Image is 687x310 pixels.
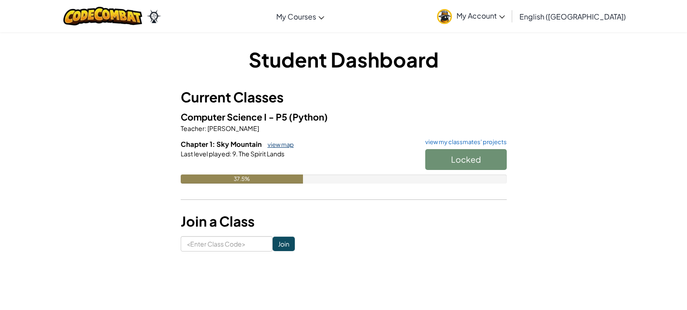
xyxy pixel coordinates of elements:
[181,150,230,158] span: Last level played
[181,211,507,232] h3: Join a Class
[181,45,507,73] h1: Student Dashboard
[515,4,630,29] a: English ([GEOGRAPHIC_DATA])
[273,237,295,251] input: Join
[519,12,626,21] span: English ([GEOGRAPHIC_DATA])
[205,124,207,132] span: :
[456,11,505,20] span: My Account
[272,4,329,29] a: My Courses
[231,150,238,158] span: 9.
[181,236,273,252] input: <Enter Class Code>
[181,87,507,107] h3: Current Classes
[181,111,289,122] span: Computer Science I - P5
[207,124,259,132] span: [PERSON_NAME]
[276,12,316,21] span: My Courses
[238,150,284,158] span: The Spirit Lands
[230,150,231,158] span: :
[181,140,263,148] span: Chapter 1: Sky Mountain
[289,111,328,122] span: (Python)
[263,141,294,148] a: view map
[181,174,303,184] div: 37.5%
[421,139,507,145] a: view my classmates' projects
[432,2,509,30] a: My Account
[63,7,143,25] img: CodeCombat logo
[147,10,161,23] img: Ozaria
[181,124,205,132] span: Teacher
[437,9,452,24] img: avatar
